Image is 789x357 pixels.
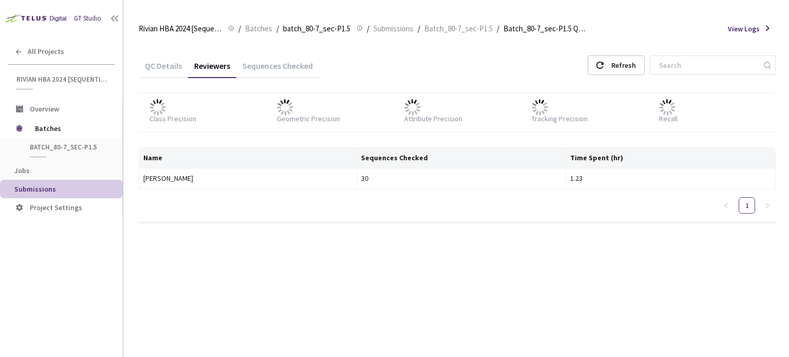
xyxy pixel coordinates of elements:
[14,184,56,194] span: Submissions
[357,148,567,168] th: Sequences Checked
[373,23,414,35] span: Submissions
[28,47,64,56] span: All Projects
[30,203,82,212] span: Project Settings
[143,173,352,184] div: [PERSON_NAME]
[139,148,357,168] th: Name
[367,23,369,35] li: /
[404,99,421,116] img: loader.gif
[236,61,319,78] div: Sequences Checked
[566,148,776,168] th: Time Spent (hr)
[759,197,776,214] li: Next Page
[764,202,771,209] span: right
[532,99,548,116] img: loader.gif
[422,23,495,34] a: Batch_80-7_sec-P1.5
[30,143,106,152] span: batch_80-7_sec-P1.5
[532,114,588,124] div: Tracking Precision
[139,23,222,35] span: Rivian HBA 2024 [Sequential]
[424,23,493,35] span: Batch_80-7_sec-P1.5
[371,23,416,34] a: Submissions
[739,197,755,214] li: 1
[718,197,735,214] button: left
[728,24,760,34] span: View Logs
[361,173,562,184] div: 30
[188,61,236,78] div: Reviewers
[14,166,30,175] span: Jobs
[503,23,587,35] span: Batch_80-7_sec-P1.5 QC - [DATE]
[653,56,762,74] input: Search
[149,114,196,124] div: Class Precision
[759,197,776,214] button: right
[723,202,729,209] span: left
[238,23,241,35] li: /
[277,99,293,116] img: loader.gif
[404,114,462,124] div: Attribute Precision
[149,99,166,116] img: loader.gif
[16,75,108,84] span: Rivian HBA 2024 [Sequential]
[283,23,350,35] span: batch_80-7_sec-P1.5
[418,23,420,35] li: /
[243,23,274,34] a: Batches
[718,197,735,214] li: Previous Page
[659,99,675,116] img: loader.gif
[35,118,105,139] span: Batches
[276,23,279,35] li: /
[74,14,101,24] div: GT Studio
[570,173,771,184] div: 1.23
[277,114,340,124] div: Geometric Precision
[659,114,678,124] div: Recall
[497,23,499,35] li: /
[139,61,188,78] div: QC Details
[739,198,755,213] a: 1
[30,104,59,114] span: Overview
[245,23,272,35] span: Batches
[611,56,636,74] div: Refresh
